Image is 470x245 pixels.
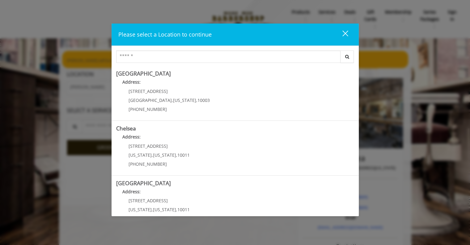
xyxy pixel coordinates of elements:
span: 10003 [197,97,210,103]
span: , [196,97,197,103]
button: close dialog [331,28,352,41]
span: [STREET_ADDRESS] [129,143,168,149]
span: [STREET_ADDRESS] [129,198,168,203]
span: , [176,207,177,212]
span: [US_STATE] [153,207,176,212]
span: , [152,207,153,212]
span: , [152,152,153,158]
b: Address: [122,189,141,195]
span: [US_STATE] [173,97,196,103]
span: , [172,97,173,103]
span: [PHONE_NUMBER] [129,106,167,112]
b: Address: [122,79,141,85]
span: [US_STATE] [129,152,152,158]
b: Chelsea [116,125,136,132]
div: close dialog [335,30,348,39]
div: Center Select [116,50,354,66]
input: Search Center [116,50,341,63]
span: [GEOGRAPHIC_DATA] [129,97,172,103]
span: [US_STATE] [153,152,176,158]
i: Search button [344,55,351,59]
span: 10011 [177,207,190,212]
span: , [176,152,177,158]
b: [GEOGRAPHIC_DATA] [116,70,171,77]
span: [STREET_ADDRESS] [129,88,168,94]
span: [US_STATE] [129,207,152,212]
span: 10011 [177,152,190,158]
span: Please select a Location to continue [118,31,212,38]
b: Address: [122,134,141,140]
b: [GEOGRAPHIC_DATA] [116,179,171,187]
span: [PHONE_NUMBER] [129,161,167,167]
